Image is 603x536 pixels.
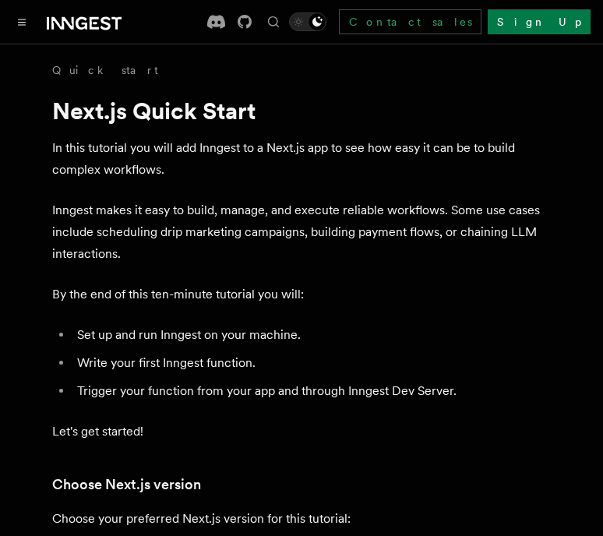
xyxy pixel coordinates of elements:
p: Choose your preferred Next.js version for this tutorial: [52,508,551,530]
p: By the end of this ten-minute tutorial you will: [52,284,551,305]
p: Inngest makes it easy to build, manage, and execute reliable workflows. Some use cases include sc... [52,199,551,265]
a: Contact sales [339,9,481,34]
h1: Next.js Quick Start [52,97,551,125]
a: Sign Up [488,9,591,34]
li: Write your first Inngest function. [72,352,551,374]
button: Toggle dark mode [289,12,326,31]
li: Set up and run Inngest on your machine. [72,324,551,346]
p: In this tutorial you will add Inngest to a Next.js app to see how easy it can be to build complex... [52,137,551,181]
button: Find something... [264,12,283,31]
a: Choose Next.js version [52,474,201,495]
a: Quick start [52,62,158,78]
p: Let's get started! [52,421,551,443]
li: Trigger your function from your app and through Inngest Dev Server. [72,380,551,402]
button: Toggle navigation [12,12,31,31]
